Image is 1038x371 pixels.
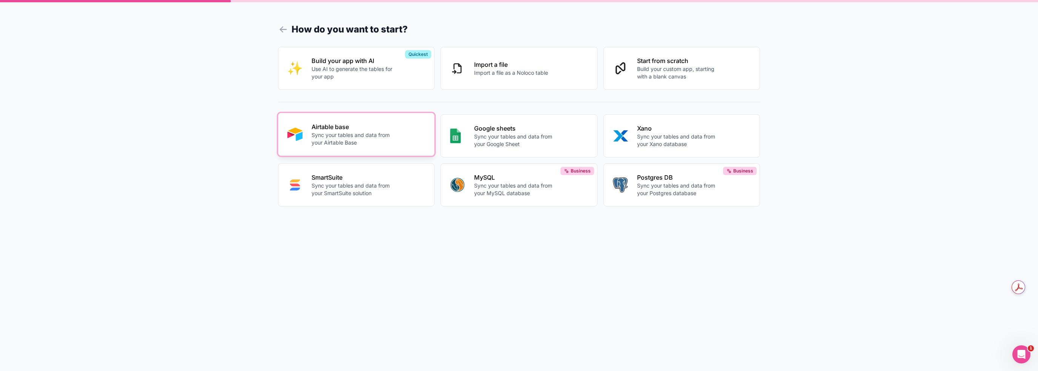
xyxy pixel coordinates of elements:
p: Start from scratch [637,56,721,65]
span: 1 [1028,345,1034,351]
p: Sync your tables and data from your Postgres database [637,182,721,197]
button: AIRTABLEAirtable baseSync your tables and data from your Airtable Base [278,113,435,156]
img: MYSQL [450,177,465,192]
p: MySQL [474,173,558,182]
button: Import a fileImport a file as a Noloco table [441,47,597,90]
p: Google sheets [474,124,558,133]
p: Airtable base [312,122,395,131]
img: SMART_SUITE [287,177,302,192]
img: POSTGRES [613,177,628,192]
button: GOOGLE_SHEETSGoogle sheetsSync your tables and data from your Google Sheet [441,114,597,157]
img: XANO [613,128,628,143]
img: GOOGLE_SHEETS [450,128,461,143]
p: SmartSuite [312,173,395,182]
button: INTERNAL_WITH_AIBuild your app with AIUse AI to generate the tables for your appQuickest [278,47,435,90]
iframe: Intercom live chat [1012,345,1030,363]
img: INTERNAL_WITH_AI [287,61,302,76]
p: Sync your tables and data from your Xano database [637,133,721,148]
p: Xano [637,124,721,133]
p: Sync your tables and data from your Google Sheet [474,133,558,148]
button: XANOXanoSync your tables and data from your Xano database [603,114,760,157]
button: POSTGRESPostgres DBSync your tables and data from your Postgres databaseBusiness [603,163,760,206]
p: Import a file as a Noloco table [474,69,548,77]
button: SMART_SUITESmartSuiteSync your tables and data from your SmartSuite solution [278,163,435,206]
span: Business [571,168,591,174]
span: Business [733,168,753,174]
p: Sync your tables and data from your Airtable Base [312,131,395,146]
p: Build your custom app, starting with a blank canvas [637,65,721,80]
div: Quickest [405,50,431,58]
p: Sync your tables and data from your MySQL database [474,182,558,197]
p: Use AI to generate the tables for your app [312,65,395,80]
button: MYSQLMySQLSync your tables and data from your MySQL databaseBusiness [441,163,597,206]
button: Start from scratchBuild your custom app, starting with a blank canvas [603,47,760,90]
p: Sync your tables and data from your SmartSuite solution [312,182,395,197]
p: Import a file [474,60,548,69]
img: AIRTABLE [287,127,302,142]
h1: How do you want to start? [278,23,760,36]
p: Build your app with AI [312,56,395,65]
p: Postgres DB [637,173,721,182]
